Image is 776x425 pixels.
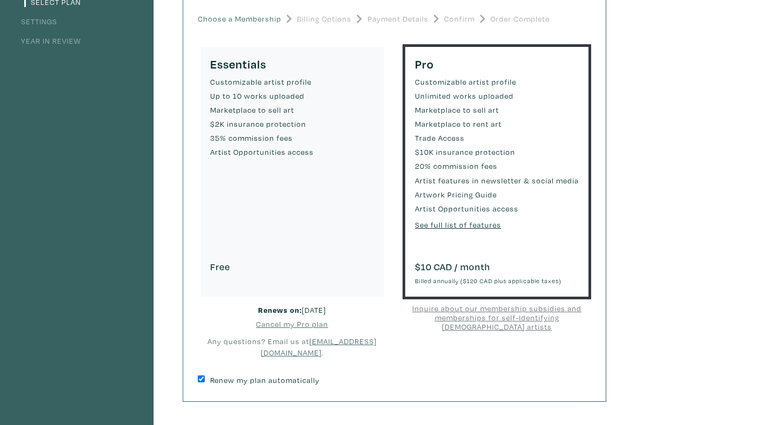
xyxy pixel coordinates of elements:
[210,118,374,130] small: $2K insurance protection
[261,336,377,358] a: [EMAIL_ADDRESS][DOMAIN_NAME]
[258,305,302,315] strong: Renews on:
[403,304,591,331] a: Inquire about our membership subsidies and memberships for self-Identifying [DEMOGRAPHIC_DATA] ar...
[415,76,579,88] small: Customizable artist profile
[210,104,374,116] small: Marketplace to sell art
[415,90,579,102] small: Unlimited works uploaded
[415,203,579,215] small: Artist Opportunities access
[368,13,428,25] small: Payment Details
[415,261,579,273] h6: $ 10 CAD / month
[198,13,281,25] small: Choose a Membership
[210,57,374,71] h5: Essentials
[297,8,351,30] a: Billing Options
[198,8,281,30] a: Choose a Membership
[415,104,579,116] small: Marketplace to sell art
[297,13,351,25] small: Billing Options
[490,13,550,25] small: Order Complete
[415,146,579,158] small: $10K insurance protection
[210,261,374,273] h6: Free
[415,118,579,130] small: Marketplace to rent art
[415,57,579,71] h5: Pro
[415,189,579,201] small: Artwork Pricing Guide
[444,13,475,25] small: Confirm
[210,374,320,386] label: Renew my plan automatically
[415,160,579,172] small: 20% commission fees
[256,319,328,329] a: Cancel my Pro plan
[207,336,377,358] small: Any questions? Email us at .
[444,8,475,30] a: Confirm
[210,76,374,88] small: Customizable artist profile
[368,8,428,30] a: Payment Details
[412,303,581,331] u: Inquire about our membership subsidies and memberships for self-Identifying [DEMOGRAPHIC_DATA] ar...
[210,132,374,144] small: 35% commission fees
[415,132,579,144] small: Trade Access
[415,277,562,285] small: Billed annually ($120 CAD plus applicable taxes)
[210,146,374,158] small: Artist Opportunities access
[415,175,579,187] small: Artist features in newsletter & social media
[490,8,550,30] a: Order Complete
[15,16,57,26] a: Settings
[198,304,386,316] small: [DATE]
[415,220,501,230] a: See full list of features
[15,36,81,46] a: Year in Review
[210,90,374,102] small: Up to 10 works uploaded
